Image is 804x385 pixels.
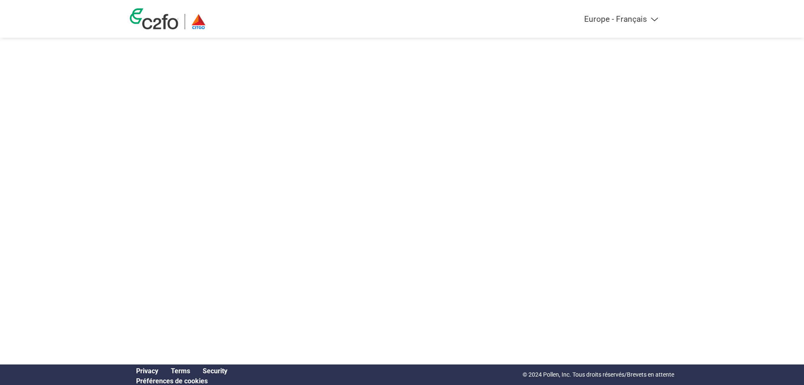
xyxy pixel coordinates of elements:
[130,8,178,29] img: c2fo logo
[171,367,190,375] a: Terms
[130,377,234,385] div: Open Cookie Preferences Modal
[136,367,158,375] a: Privacy
[136,377,208,385] a: Cookie Preferences, opens a dedicated popup modal window
[523,370,674,379] p: © 2024 Pollen, Inc. Tous droits réservés/Brevets en attente
[203,367,227,375] a: Security
[191,14,206,29] img: CITGO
